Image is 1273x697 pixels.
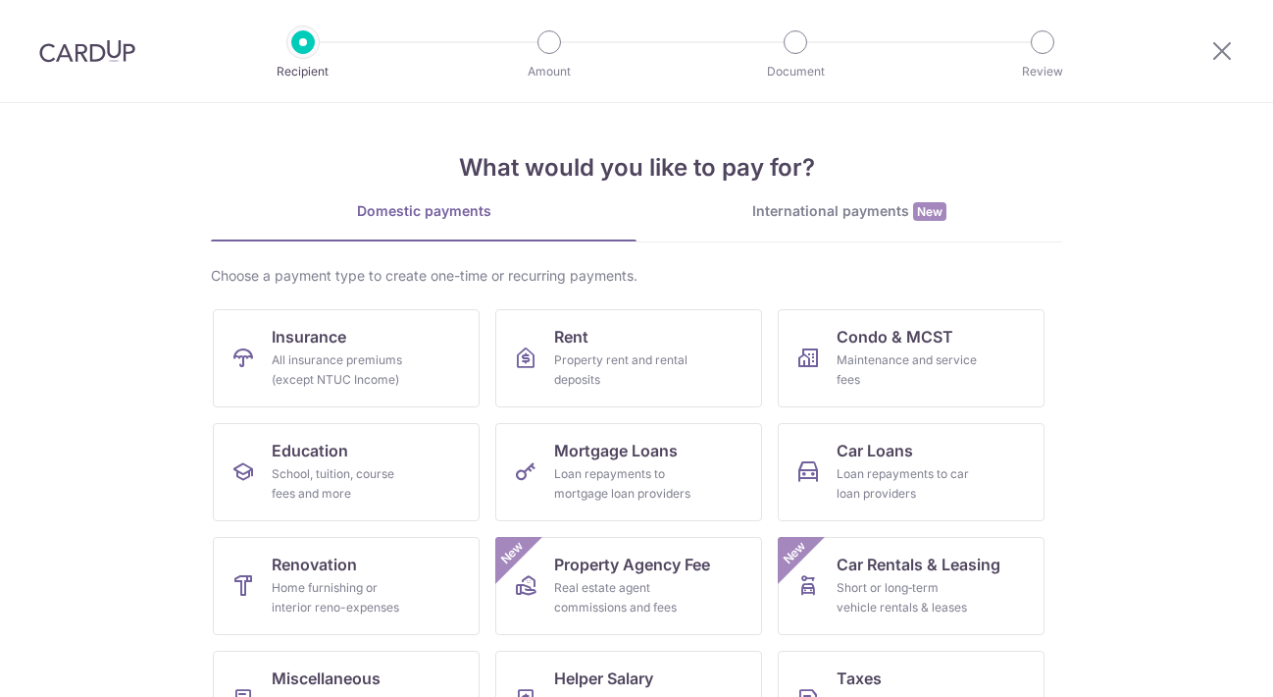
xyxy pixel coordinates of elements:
[837,464,978,504] div: Loan repayments to car loan providers
[837,350,978,390] div: Maintenance and service fees
[554,667,653,690] span: Helper Salary
[272,667,381,690] span: Miscellaneous
[837,553,1000,576] span: Car Rentals & Leasing
[837,578,978,617] div: Short or long‑term vehicle rentals & leases
[554,350,695,390] div: Property rent and rental deposits
[213,537,480,635] a: RenovationHome furnishing or interior reno-expenses
[778,537,1044,635] a: Car Rentals & LeasingShort or long‑term vehicle rentals & leasesNew
[837,325,953,348] span: Condo & MCST
[779,537,811,569] span: New
[636,201,1062,222] div: International payments
[496,537,529,569] span: New
[913,202,946,221] span: New
[272,578,413,617] div: Home furnishing or interior reno-expenses
[495,537,762,635] a: Property Agency FeeReal estate agent commissions and feesNew
[272,350,413,390] div: All insurance premiums (except NTUC Income)
[495,423,762,521] a: Mortgage LoansLoan repayments to mortgage loan providers
[970,62,1115,81] p: Review
[837,439,913,462] span: Car Loans
[211,266,1062,286] div: Choose a payment type to create one-time or recurring payments.
[554,325,588,348] span: Rent
[477,62,622,81] p: Amount
[213,309,480,407] a: InsuranceAll insurance premiums (except NTUC Income)
[778,423,1044,521] a: Car LoansLoan repayments to car loan providers
[837,667,882,690] span: Taxes
[211,201,636,221] div: Domestic payments
[554,439,678,462] span: Mortgage Loans
[272,464,413,504] div: School, tuition, course fees and more
[554,578,695,617] div: Real estate agent commissions and fees
[213,423,480,521] a: EducationSchool, tuition, course fees and more
[495,309,762,407] a: RentProperty rent and rental deposits
[272,325,346,348] span: Insurance
[39,39,135,63] img: CardUp
[230,62,376,81] p: Recipient
[272,553,357,576] span: Renovation
[554,553,710,576] span: Property Agency Fee
[778,309,1044,407] a: Condo & MCSTMaintenance and service fees
[272,439,348,462] span: Education
[723,62,868,81] p: Document
[211,150,1062,186] h4: What would you like to pay for?
[554,464,695,504] div: Loan repayments to mortgage loan providers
